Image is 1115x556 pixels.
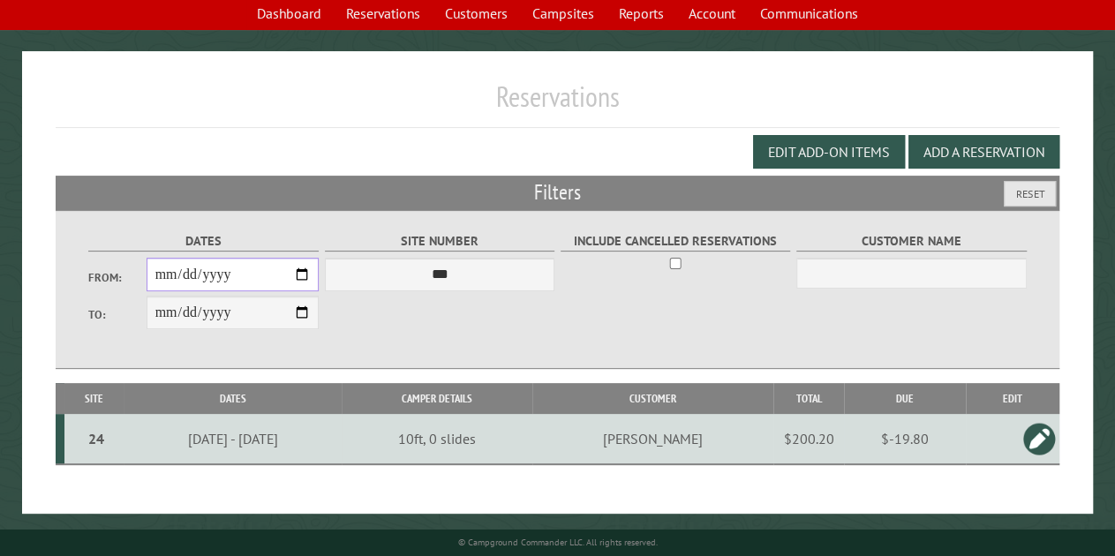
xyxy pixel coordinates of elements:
label: Customer Name [796,231,1027,252]
div: [DATE] - [DATE] [126,430,339,447]
label: Dates [88,231,319,252]
div: 24 [72,430,121,447]
label: Include Cancelled Reservations [561,231,791,252]
label: From: [88,269,146,286]
th: Customer [532,383,773,414]
button: Reset [1004,181,1056,207]
h1: Reservations [56,79,1059,128]
button: Edit Add-on Items [753,135,905,169]
th: Due [844,383,966,414]
th: Dates [124,383,343,414]
small: © Campground Commander LLC. All rights reserved. [458,537,658,548]
td: $200.20 [773,414,844,464]
td: 10ft, 0 slides [342,414,532,464]
th: Edit [966,383,1059,414]
label: Site Number [325,231,555,252]
label: To: [88,306,146,323]
th: Camper Details [342,383,532,414]
td: [PERSON_NAME] [532,414,773,464]
button: Add a Reservation [908,135,1059,169]
th: Site [64,383,124,414]
td: $-19.80 [844,414,966,464]
th: Total [773,383,844,414]
h2: Filters [56,176,1059,209]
